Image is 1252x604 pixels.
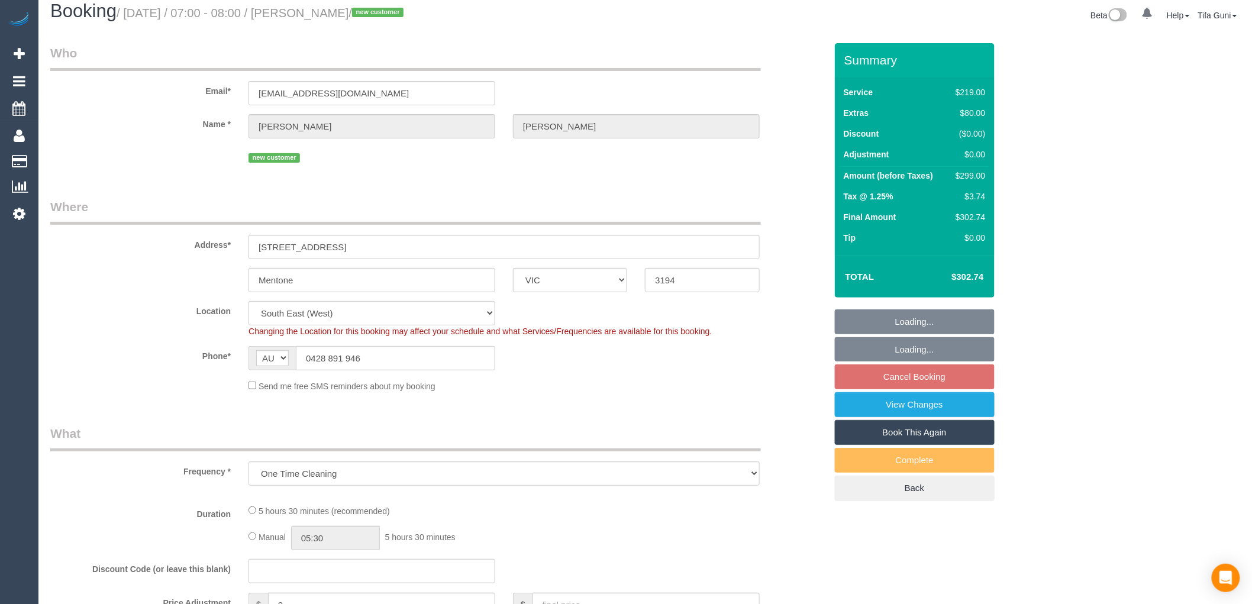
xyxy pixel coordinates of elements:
a: Beta [1090,11,1127,20]
span: new customer [249,153,300,163]
div: $0.00 [951,232,985,244]
a: Tifa Guni [1198,11,1237,20]
legend: Where [50,198,761,225]
a: Book This Again [835,420,995,445]
small: / [DATE] / 07:00 - 08:00 / [PERSON_NAME] [117,7,407,20]
span: Booking [50,1,117,21]
label: Tip [844,232,856,244]
div: $219.00 [951,86,985,98]
div: $3.74 [951,190,985,202]
label: Frequency * [41,461,240,477]
input: Post Code* [645,268,759,292]
label: Email* [41,81,240,97]
label: Amount (before Taxes) [844,170,933,182]
strong: Total [846,272,875,282]
span: new customer [352,8,404,17]
a: Back [835,476,995,500]
label: Address* [41,235,240,251]
div: $299.00 [951,170,985,182]
input: Email* [249,81,495,105]
legend: What [50,425,761,451]
span: 5 hours 30 minutes (recommended) [259,506,390,516]
span: / [349,7,408,20]
label: Final Amount [844,211,896,223]
label: Service [844,86,873,98]
div: Open Intercom Messenger [1212,564,1240,592]
span: Changing the Location for this booking may affect your schedule and what Services/Frequencies are... [249,327,712,336]
a: Help [1167,11,1190,20]
h4: $302.74 [916,272,983,282]
div: $80.00 [951,107,985,119]
span: Manual [259,532,286,542]
span: 5 hours 30 minutes [385,532,456,542]
label: Phone* [41,346,240,362]
label: Discount [844,128,879,140]
div: $302.74 [951,211,985,223]
input: Suburb* [249,268,495,292]
a: View Changes [835,392,995,417]
div: $0.00 [951,148,985,160]
div: ($0.00) [951,128,985,140]
label: Tax @ 1.25% [844,190,893,202]
input: Last Name* [513,114,760,138]
label: Discount Code (or leave this blank) [41,559,240,575]
span: Send me free SMS reminders about my booking [259,382,435,391]
img: New interface [1108,8,1127,24]
label: Duration [41,504,240,520]
label: Adjustment [844,148,889,160]
label: Name * [41,114,240,130]
img: Automaid Logo [7,12,31,28]
label: Location [41,301,240,317]
label: Extras [844,107,869,119]
input: First Name* [249,114,495,138]
legend: Who [50,44,761,71]
h3: Summary [844,53,989,67]
input: Phone* [296,346,495,370]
